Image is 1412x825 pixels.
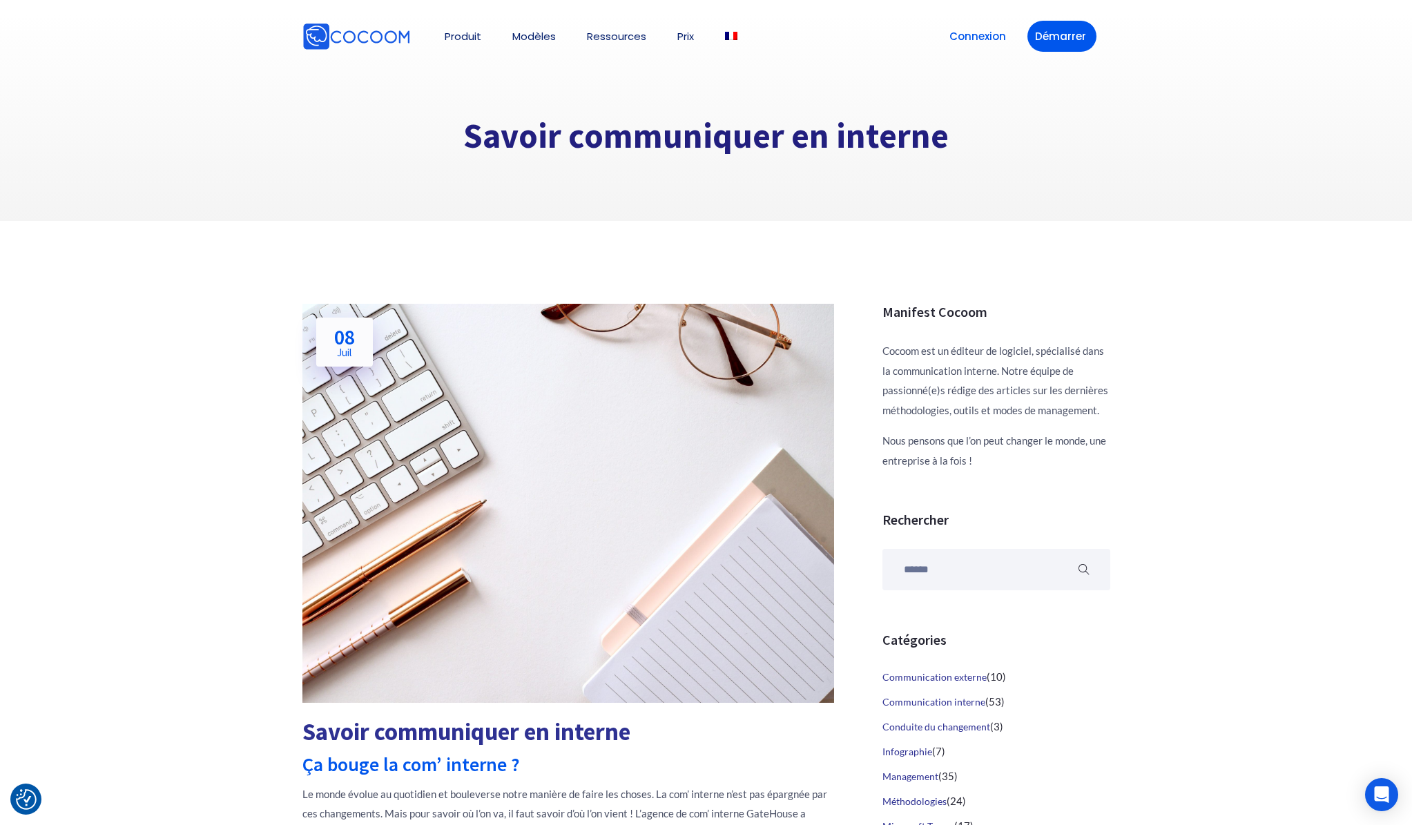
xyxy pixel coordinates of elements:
[512,31,556,41] a: Modèles
[302,720,834,744] h1: Savoir communiquer en interne
[882,795,947,807] a: Méthodologies
[882,696,985,708] a: Communication interne
[882,746,932,757] a: Infographie
[882,789,1110,814] li: (24)
[302,115,1110,158] h1: Savoir communiquer en interne
[882,764,1110,789] li: (35)
[1027,21,1096,52] a: Démarrer
[302,23,410,50] img: Cocoom
[16,789,37,810] img: Revisit consent button
[882,665,1110,690] li: (10)
[882,739,1110,764] li: (7)
[882,304,1110,320] h3: Manifest Cocoom
[882,715,1110,739] li: (3)
[882,770,938,782] a: Management
[16,789,37,810] button: Consent Preferences
[587,31,646,41] a: Ressources
[413,36,414,37] img: Cocoom
[334,327,355,358] h2: 08
[445,31,481,41] a: Produit
[882,671,987,683] a: Communication externe
[1365,778,1398,811] div: Open Intercom Messenger
[882,431,1110,470] p: Nous pensons que l’on peut changer le monde, une entreprise à la fois !
[677,31,694,41] a: Prix
[882,632,1110,648] h3: Catégories
[942,21,1014,52] a: Connexion
[882,341,1110,420] p: Cocoom est un éditeur de logiciel, spécialisé dans la communication interne. Notre équipe de pass...
[882,721,990,732] a: Conduite du changement
[882,512,1110,528] h3: Rechercher
[725,32,737,40] img: Français
[882,690,1110,715] li: (53)
[302,755,834,774] h2: Ça bouge la com’ interne ?
[316,318,373,367] a: 08Juil
[334,347,355,358] span: Juil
